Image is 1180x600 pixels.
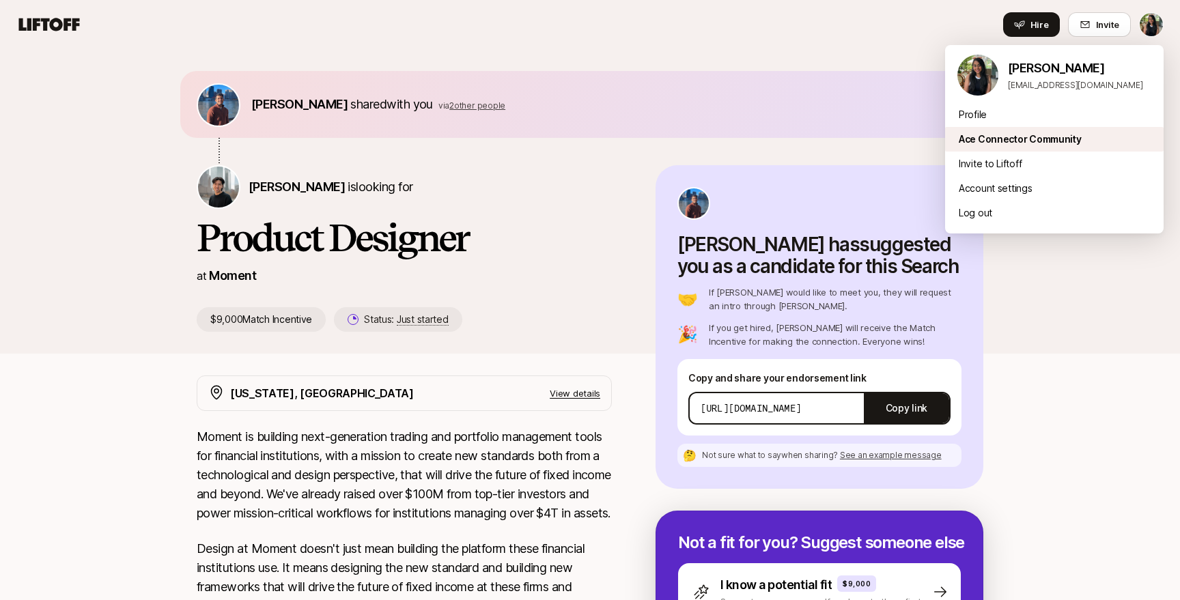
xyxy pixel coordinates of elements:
[1008,79,1153,91] p: [EMAIL_ADDRESS][DOMAIN_NAME]
[1008,59,1153,78] p: [PERSON_NAME]
[957,55,998,96] img: Yesha Shah
[945,152,1164,176] div: Invite to Liftoff
[945,201,1164,225] div: Log out
[945,127,1164,152] div: Ace Connector Community
[945,102,1164,127] div: Profile
[945,176,1164,201] div: Account settings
